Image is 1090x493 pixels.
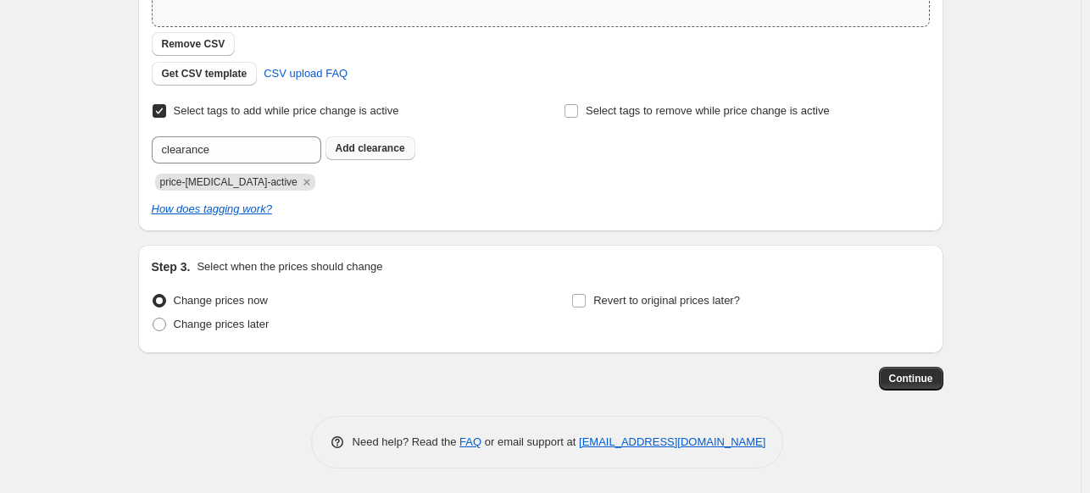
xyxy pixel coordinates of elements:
span: Select tags to remove while price change is active [586,104,830,117]
span: price-change-job-active [160,176,298,188]
span: Get CSV template [162,67,247,80]
button: Remove CSV [152,32,236,56]
span: Continue [889,372,933,385]
a: How does tagging work? [152,202,272,215]
span: clearance [358,142,404,154]
h2: Step 3. [152,258,191,275]
b: Add [336,142,355,154]
button: Remove price-change-job-active [299,174,314,190]
span: CSV upload FAQ [264,65,348,82]
input: Select tags to add [152,136,321,163]
span: or email support at [481,435,579,448]
a: CSV upload FAQ [253,60,358,87]
a: FAQ [459,435,481,448]
a: [EMAIL_ADDRESS][DOMAIN_NAME] [579,435,765,448]
span: Change prices later [174,318,270,330]
button: Continue [879,367,943,391]
span: Remove CSV [162,37,225,51]
button: Add clearance [325,136,415,160]
span: Need help? Read the [353,435,460,448]
span: Revert to original prices later? [593,294,740,307]
p: Select when the prices should change [197,258,382,275]
span: Select tags to add while price change is active [174,104,399,117]
button: Get CSV template [152,62,258,86]
span: Change prices now [174,294,268,307]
